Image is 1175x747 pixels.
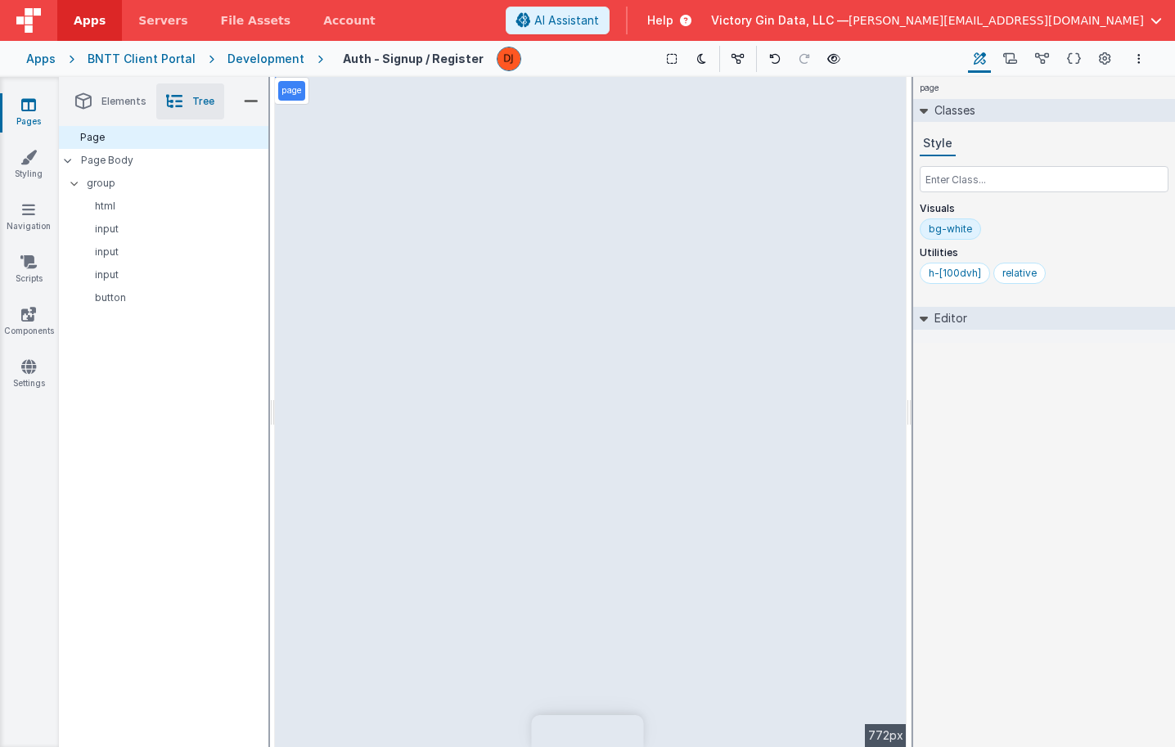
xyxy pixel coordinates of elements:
span: Victory Gin Data, LLC — [711,12,849,29]
p: page [281,84,302,97]
button: Style [920,132,956,156]
p: input [79,268,268,281]
span: Help [647,12,673,29]
span: [PERSON_NAME][EMAIL_ADDRESS][DOMAIN_NAME] [849,12,1144,29]
span: Tree [192,95,214,108]
p: input [79,223,268,236]
span: Elements [101,95,146,108]
span: Apps [74,12,106,29]
div: bg-white [929,223,972,236]
h4: page [913,77,946,99]
div: 772px [865,724,907,747]
button: AI Assistant [506,7,610,34]
p: input [79,245,268,259]
h2: Editor [928,307,967,330]
h2: Classes [928,99,975,122]
span: Servers [138,12,187,29]
p: Utilities [920,246,1168,259]
span: File Assets [221,12,291,29]
div: Page [59,126,268,149]
h4: Auth - Signup / Register [343,52,484,65]
p: html [79,200,268,213]
p: group [87,174,268,192]
p: Page Body [81,154,269,167]
div: h-[100dvh] [929,267,981,280]
div: --> [275,77,907,747]
p: button [79,291,268,304]
div: Apps [26,51,56,67]
input: Enter Class... [920,166,1168,192]
p: Visuals [920,202,1168,215]
img: f3d315f864dfd729bbf95c1be5919636 [497,47,520,70]
div: relative [1002,267,1037,280]
button: Victory Gin Data, LLC — [PERSON_NAME][EMAIL_ADDRESS][DOMAIN_NAME] [711,12,1162,29]
div: BNTT Client Portal [88,51,196,67]
div: Development [227,51,304,67]
button: Options [1129,49,1149,69]
span: AI Assistant [534,12,599,29]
